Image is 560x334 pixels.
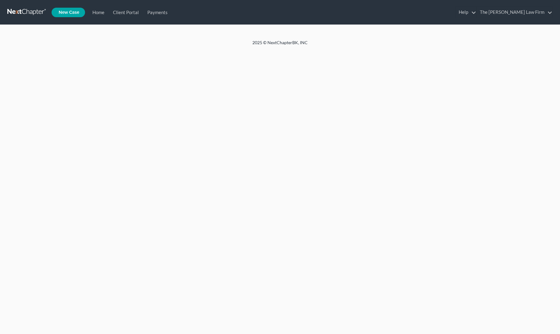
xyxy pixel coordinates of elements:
[456,7,476,18] a: Help
[87,7,107,18] a: Home
[105,40,455,51] div: 2025 © NextChapterBK, INC
[107,7,142,18] a: Client Portal
[142,7,171,18] a: Payments
[477,7,552,18] a: The [PERSON_NAME] Law Firm
[52,8,85,17] new-legal-case-button: New Case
